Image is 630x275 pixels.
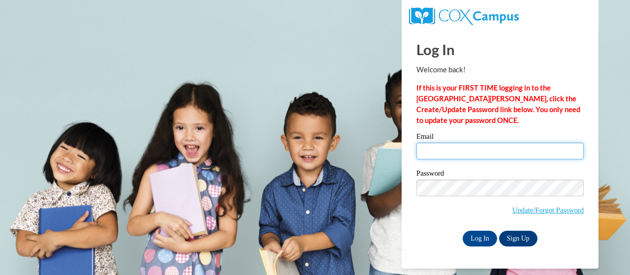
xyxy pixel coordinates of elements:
label: Email [416,133,584,143]
label: Password [416,170,584,180]
p: Welcome back! [416,64,584,75]
strong: If this is your FIRST TIME logging in to the [GEOGRAPHIC_DATA][PERSON_NAME], click the Create/Upd... [416,84,580,124]
a: Sign Up [499,231,537,246]
img: COX Campus [409,7,519,25]
a: COX Campus [409,11,519,20]
h1: Log In [416,39,584,60]
a: Update/Forgot Password [512,206,584,214]
input: Log In [463,231,497,246]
